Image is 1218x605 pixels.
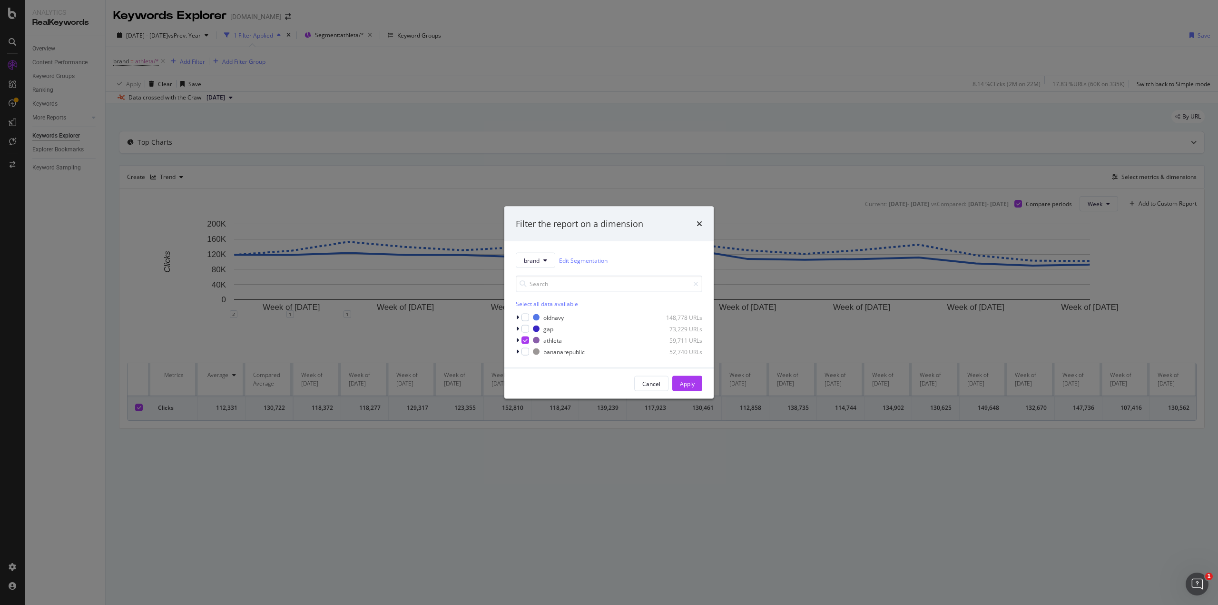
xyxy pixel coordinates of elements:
[543,313,564,321] div: oldnavy
[543,336,562,344] div: athleta
[656,347,702,356] div: 52,740 URLs
[516,300,702,308] div: Select all data available
[516,276,702,292] input: Search
[634,376,668,391] button: Cancel
[656,325,702,333] div: 73,229 URLs
[1205,573,1213,580] span: 1
[543,347,585,356] div: bananarepublic
[504,206,714,399] div: modal
[642,379,660,387] div: Cancel
[559,255,608,265] a: Edit Segmentation
[524,256,540,264] span: brand
[656,313,702,321] div: 148,778 URLs
[680,379,695,387] div: Apply
[516,253,555,268] button: brand
[1186,573,1208,595] iframe: Intercom live chat
[543,325,553,333] div: gap
[697,218,702,230] div: times
[672,376,702,391] button: Apply
[656,336,702,344] div: 59,711 URLs
[516,218,643,230] div: Filter the report on a dimension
